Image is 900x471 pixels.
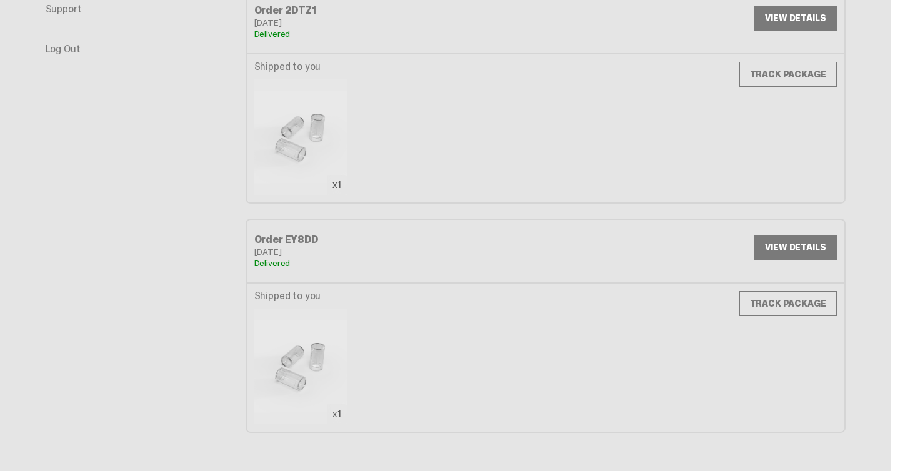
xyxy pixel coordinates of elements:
a: VIEW DETAILS [754,6,836,31]
div: Order EY8DD [254,235,546,245]
div: Delivered [254,29,546,38]
a: VIEW DETAILS [754,235,836,260]
div: x1 [327,404,347,424]
div: Delivered [254,259,546,267]
div: [DATE] [254,18,546,27]
a: TRACK PACKAGE [739,291,837,316]
div: [DATE] [254,247,546,256]
p: Shipped to you [254,291,347,301]
a: TRACK PACKAGE [739,62,837,87]
a: Log Out [46,42,81,56]
p: Shipped to you [254,62,347,72]
div: Order 2DTZ1 [254,6,546,16]
div: x1 [327,175,347,195]
a: Support [46,2,82,16]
